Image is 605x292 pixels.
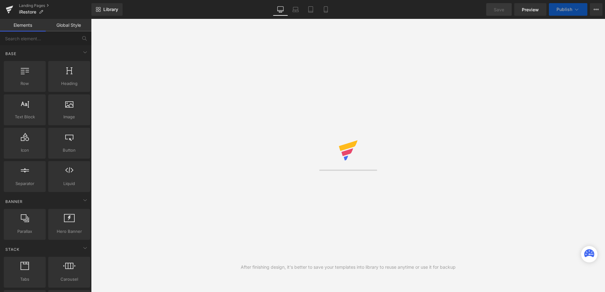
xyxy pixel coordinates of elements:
span: Carousel [50,276,88,283]
button: More [590,3,602,16]
span: Publish [556,7,572,12]
a: Laptop [288,3,303,16]
span: Button [50,147,88,154]
span: Parallax [6,228,44,235]
span: Row [6,80,44,87]
div: After finishing design, it's better to save your templates into library to reuse anytime or use i... [241,264,456,271]
span: Liquid [50,180,88,187]
a: Mobile [318,3,333,16]
a: Preview [514,3,546,16]
button: Publish [549,3,587,16]
a: Landing Pages [19,3,91,8]
span: Heading [50,80,88,87]
span: Tabs [6,276,44,283]
span: Text Block [6,114,44,120]
span: Base [5,51,17,57]
span: Hero Banner [50,228,88,235]
a: New Library [91,3,123,16]
a: Tablet [303,3,318,16]
span: Save [494,6,504,13]
span: Library [103,7,118,12]
span: Image [50,114,88,120]
span: Banner [5,199,23,205]
a: Desktop [273,3,288,16]
span: Preview [522,6,539,13]
span: Separator [6,180,44,187]
span: Icon [6,147,44,154]
span: iRestore [19,9,36,14]
span: Stack [5,246,20,252]
a: Global Style [46,19,91,31]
